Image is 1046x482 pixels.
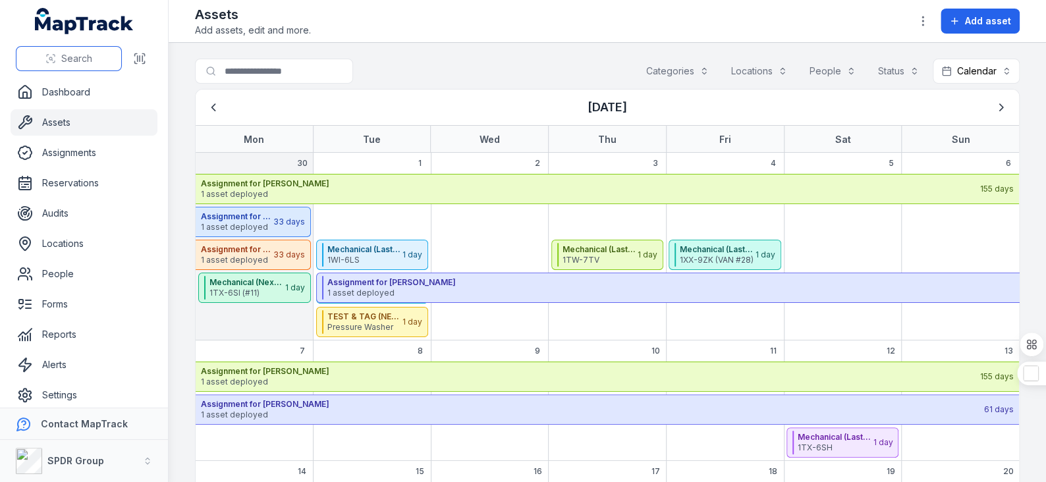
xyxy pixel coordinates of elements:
a: Dashboard [11,79,157,105]
a: Forms [11,291,157,317]
button: Assignment for [PERSON_NAME]1 asset deployed155 days [196,361,1019,392]
strong: Sat [835,134,850,145]
button: Previous [201,95,226,120]
span: 1XX-9ZK (VAN #28) [680,255,754,265]
strong: Assignment for [PERSON_NAME] [201,399,983,410]
strong: Mechanical (Last Service Date) [680,244,754,255]
a: Alerts [11,352,157,378]
span: 11 [770,346,777,356]
span: 5 [888,158,893,169]
a: Reservations [11,170,157,196]
a: Assets [11,109,157,136]
strong: SPDR Group [47,455,104,466]
button: Mechanical (Last Service Date)1XX-9ZK (VAN #28)1 day [669,240,781,270]
span: 1 asset deployed [201,410,983,420]
span: 20 [1003,466,1014,477]
strong: Mechanical (Last Service Date) [563,244,637,255]
a: People [11,261,157,287]
a: Assignments [11,140,157,166]
strong: Assignment for [PERSON_NAME] [201,244,272,255]
span: 1 [418,158,422,169]
span: 9 [535,346,540,356]
strong: Mechanical (Last Service Date) [798,432,872,442]
span: 3 [653,158,658,169]
span: 1 asset deployed [201,222,272,232]
span: Search [61,52,92,65]
button: People [801,59,864,84]
span: 2 [535,158,540,169]
strong: Sun [951,134,970,145]
span: 8 [418,346,423,356]
span: 19 [887,466,895,477]
button: Assignment for [PERSON_NAME]1 asset deployed33 days [196,240,311,270]
span: 7 [300,346,305,356]
span: 1 asset deployed [201,189,979,200]
button: Mechanical (Last Service Date)1WI-6LS1 day [316,240,429,270]
span: Add asset [965,14,1011,28]
span: 18 [769,466,777,477]
span: 14 [298,466,306,477]
button: Next [989,95,1014,120]
span: 30 [297,158,308,169]
span: 10 [651,346,659,356]
button: Assignment for [PERSON_NAME]1 asset deployed33 days [196,207,311,237]
strong: Assignment for [PERSON_NAME] [201,366,979,377]
a: Locations [11,230,157,257]
span: 1TX-6SH [798,442,872,453]
span: 1WI-6LS [327,255,402,265]
strong: Tue [363,134,381,145]
h2: Assets [195,5,311,24]
button: Locations [723,59,796,84]
span: 12 [887,346,895,356]
button: Calendar [933,59,1020,84]
span: 15 [416,466,424,477]
strong: TEST & TAG (NEXT INSPECTION DUE DATE) [327,311,402,322]
button: Assignment for [PERSON_NAME]1 asset deployed61 days [196,394,1019,425]
span: 1TX-6SI (#11) [209,288,284,298]
span: 16 [534,466,542,477]
a: Settings [11,382,157,408]
span: 1TW-7TV [563,255,637,265]
a: MapTrack [35,8,134,34]
strong: Mon [244,134,264,145]
span: Pressure Washer [327,322,402,333]
button: TEST & TAG (NEXT INSPECTION DUE DATE)Pressure Washer1 day [316,307,429,337]
a: Audits [11,200,157,227]
span: 6 [1006,158,1011,169]
strong: Wed [480,134,500,145]
button: Mechanical (Last Service Date)1TX-6SH1 day [786,427,899,458]
h3: [DATE] [588,98,627,117]
span: Add assets, edit and more. [195,24,311,37]
strong: Mechanical (Next Service Date) [209,277,284,288]
span: 4 [771,158,776,169]
button: Categories [638,59,717,84]
button: Mechanical (Next Service Date)1TX-6SI (#11)1 day [198,273,311,303]
span: 1 asset deployed [201,255,272,265]
button: Add asset [941,9,1020,34]
span: 17 [651,466,659,477]
a: Reports [11,321,157,348]
button: Search [16,46,122,71]
button: Assignment for [PERSON_NAME]1 asset deployed155 days [196,174,1019,204]
button: Status [869,59,927,84]
strong: Contact MapTrack [41,418,128,429]
strong: Assignment for [PERSON_NAME] [201,211,272,222]
strong: Fri [719,134,731,145]
button: Mechanical (Last Service Date)1TW-7TV1 day [551,240,664,270]
span: 13 [1004,346,1012,356]
strong: Mechanical (Last Service Date) [327,244,402,255]
span: 1 asset deployed [201,377,979,387]
strong: Thu [598,134,617,145]
strong: Assignment for [PERSON_NAME] [201,178,979,189]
